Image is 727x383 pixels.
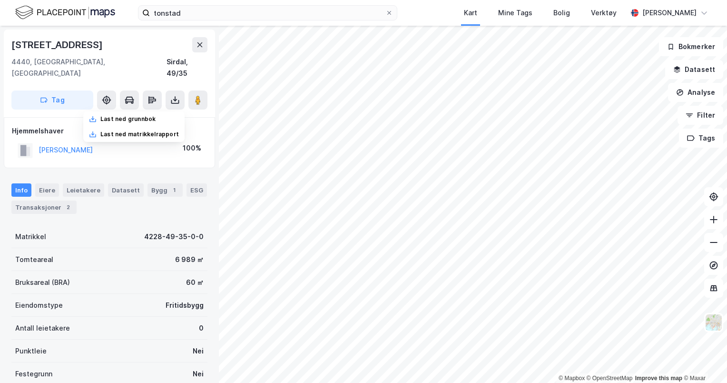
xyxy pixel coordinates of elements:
div: Bolig [553,7,570,19]
div: 100% [183,142,201,154]
div: Kart [464,7,477,19]
div: Nei [193,368,204,380]
div: Hjemmelshaver [12,125,207,137]
div: 1 [169,185,179,195]
div: Datasett [108,183,144,197]
div: Eiendomstype [15,300,63,311]
div: Info [11,183,31,197]
div: Sirdal, 49/35 [167,56,207,79]
div: Transaksjoner [11,201,77,214]
button: Analyse [668,83,723,102]
button: Tag [11,91,93,110]
input: Søk på adresse, matrikkel, gårdeiere, leietakere eller personer [150,6,385,20]
div: 4440, [GEOGRAPHIC_DATA], [GEOGRAPHIC_DATA] [11,56,167,79]
button: Filter [678,106,723,125]
div: [STREET_ADDRESS] [11,37,105,52]
button: Bokmerker [659,37,723,56]
iframe: Chat Widget [679,337,727,383]
div: Mine Tags [498,7,532,19]
div: Last ned matrikkelrapport [100,131,179,138]
div: ESG [187,183,207,197]
div: Festegrunn [15,368,52,380]
div: 60 ㎡ [186,277,204,288]
div: 6 989 ㎡ [175,254,204,265]
div: Bruksareal (BRA) [15,277,70,288]
button: Tags [679,129,723,148]
div: Eiere [35,183,59,197]
div: 0 [199,323,204,334]
div: Antall leietakere [15,323,70,334]
div: [PERSON_NAME] [642,7,697,19]
a: Mapbox [559,375,585,382]
a: Improve this map [635,375,682,382]
div: Last ned grunnbok [100,115,156,123]
div: Bygg [147,183,183,197]
div: Fritidsbygg [166,300,204,311]
button: Datasett [665,60,723,79]
div: Nei [193,345,204,357]
div: Punktleie [15,345,47,357]
img: logo.f888ab2527a4732fd821a326f86c7f29.svg [15,4,115,21]
div: 2 [63,202,73,212]
div: Leietakere [63,183,104,197]
div: Verktøy [591,7,617,19]
div: Matrikkel [15,231,46,242]
div: Tomteareal [15,254,53,265]
a: OpenStreetMap [587,375,633,382]
img: Z [705,313,723,332]
div: 4228-49-35-0-0 [144,231,204,242]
